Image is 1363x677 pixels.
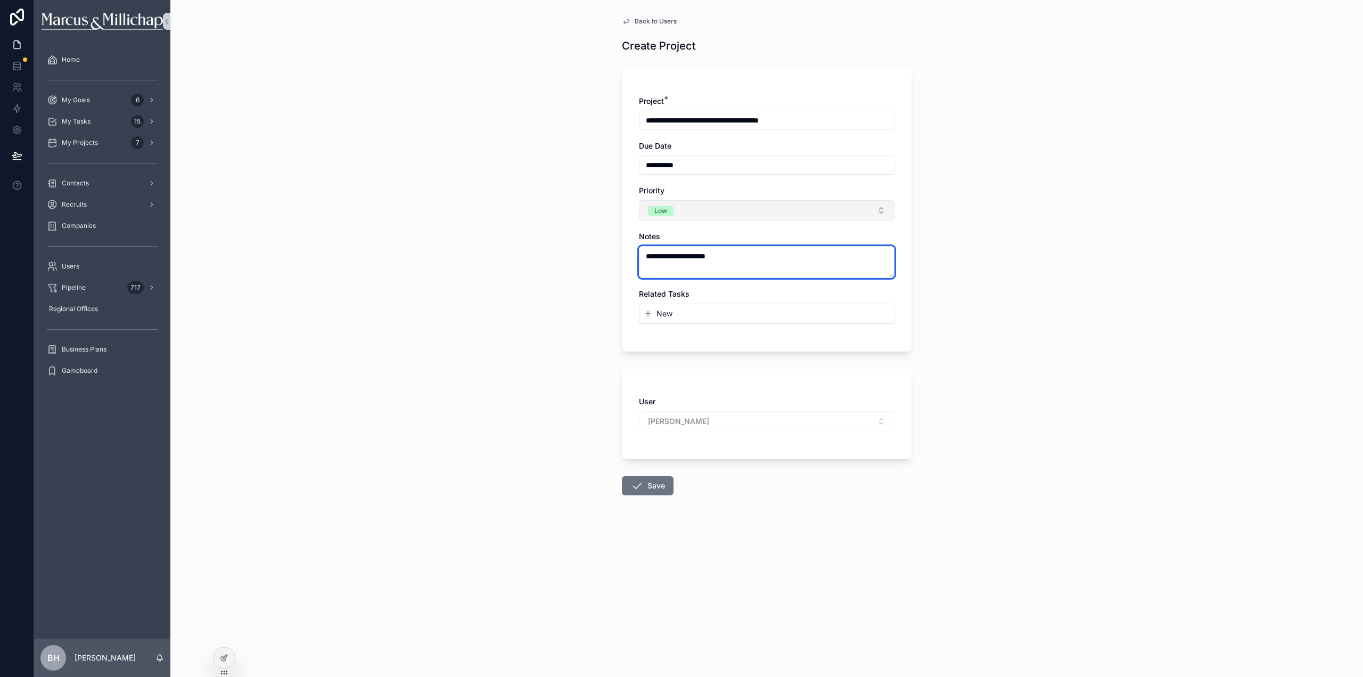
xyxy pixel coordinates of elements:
span: Back to Users [635,17,677,26]
h1: Create Project [622,38,696,53]
span: Business Plans [62,345,106,354]
span: Users [62,262,79,271]
span: Regional Offices [49,305,98,313]
a: Recruits [40,195,164,214]
span: Due Date [639,141,671,150]
span: Home [62,55,80,64]
span: Pipeline [62,283,86,292]
span: Notes [639,232,660,241]
div: Low [654,206,667,216]
span: User [639,397,655,406]
a: Business Plans [40,340,164,359]
div: 7 [131,136,144,149]
span: Companies [62,222,96,230]
a: Back to Users [622,17,677,26]
img: App logo [42,13,162,30]
span: My Tasks [62,117,91,126]
div: 717 [127,281,144,294]
span: Gameboard [62,366,97,375]
div: scrollable content [34,43,170,394]
span: Contacts [62,179,89,187]
a: My Goals6 [40,91,164,110]
a: Regional Offices [40,299,164,319]
a: Companies [40,216,164,235]
span: BH [47,651,60,664]
span: My Projects [62,138,98,147]
a: Pipeline717 [40,278,164,297]
button: Select Button [639,200,894,221]
span: My Goals [62,96,90,104]
button: Save [622,476,674,495]
a: My Tasks15 [40,112,164,131]
a: Home [40,50,164,69]
span: Project [639,96,664,105]
a: Gameboard [40,361,164,380]
span: Priority [639,186,664,195]
a: Contacts [40,174,164,193]
a: Users [40,257,164,276]
span: Related Tasks [639,289,689,298]
span: Recruits [62,200,87,209]
div: 6 [131,94,144,107]
span: New [656,308,672,319]
button: New [644,308,890,319]
div: 15 [131,115,144,128]
p: [PERSON_NAME] [75,652,136,663]
a: My Projects7 [40,133,164,152]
